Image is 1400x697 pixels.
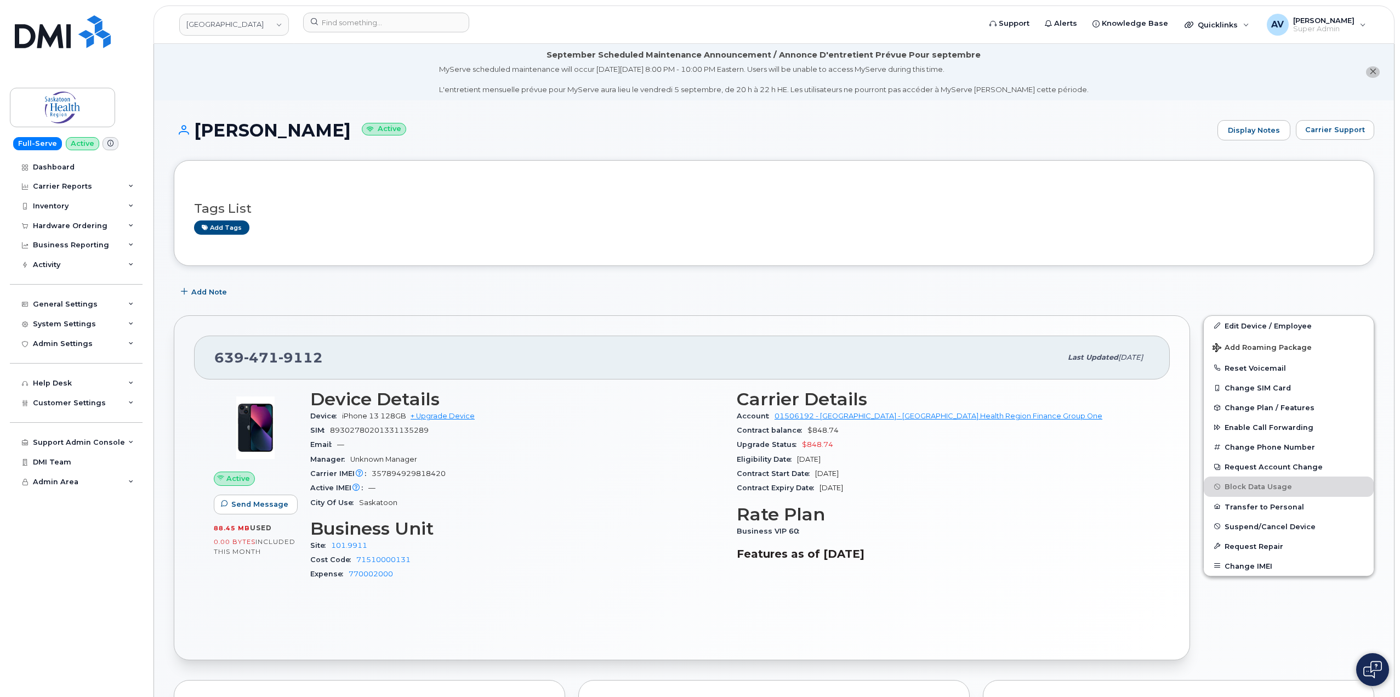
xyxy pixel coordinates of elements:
span: Add Roaming Package [1213,343,1312,354]
h3: Carrier Details [737,389,1150,409]
img: Open chat [1363,661,1382,678]
button: Reset Voicemail [1204,358,1374,378]
span: 88.45 MB [214,524,250,532]
span: 639 [214,349,323,366]
span: Change Plan / Features [1225,404,1314,412]
span: $848.74 [802,440,833,449]
span: Expense [310,570,349,578]
button: Block Data Usage [1204,477,1374,496]
button: Send Message [214,495,298,514]
span: Account [737,412,775,420]
span: City Of Use [310,498,359,507]
span: $848.74 [807,426,839,434]
span: Cost Code [310,556,356,564]
span: Eligibility Date [737,455,797,463]
span: Active IMEI [310,484,368,492]
h3: Business Unit [310,519,724,539]
div: September Scheduled Maintenance Announcement / Annonce D'entretient Prévue Pour septembre [547,49,981,61]
h1: [PERSON_NAME] [174,121,1212,140]
span: [DATE] [1118,353,1143,361]
span: used [250,524,272,532]
span: 0.00 Bytes [214,538,255,546]
span: Send Message [231,499,288,509]
span: Manager [310,455,350,463]
button: Add Note [174,282,236,302]
button: Carrier Support [1296,120,1374,140]
span: Email [310,440,337,449]
small: Active [362,123,406,135]
span: Contract balance [737,426,807,434]
a: + Upgrade Device [411,412,475,420]
span: included this month [214,537,295,556]
span: Enable Call Forwarding [1225,423,1313,432]
span: Upgrade Status [737,440,802,449]
span: 357894929818420 [372,469,446,478]
a: 101.9911 [331,541,367,549]
img: image20231002-4137094-11ngalm.jpeg [223,395,288,461]
span: Carrier Support [1305,124,1365,135]
div: MyServe scheduled maintenance will occur [DATE][DATE] 8:00 PM - 10:00 PM Eastern. Users will be u... [439,64,1089,95]
h3: Tags List [194,202,1354,216]
span: 9112 [278,349,323,366]
span: Contract Start Date [737,469,815,478]
span: Carrier IMEI [310,469,372,478]
span: SIM [310,426,330,434]
span: Saskatoon [359,498,397,507]
button: close notification [1366,66,1380,78]
span: [DATE] [797,455,821,463]
a: 01506192 - [GEOGRAPHIC_DATA] - [GEOGRAPHIC_DATA] Health Region Finance Group One [775,412,1102,420]
span: 471 [244,349,278,366]
span: iPhone 13 128GB [342,412,406,420]
a: Edit Device / Employee [1204,316,1374,336]
span: Unknown Manager [350,455,417,463]
span: Contract Expiry Date [737,484,819,492]
h3: Features as of [DATE] [737,547,1150,560]
button: Transfer to Personal [1204,497,1374,517]
button: Change Phone Number [1204,437,1374,457]
button: Change SIM Card [1204,378,1374,398]
a: Display Notes [1217,120,1290,141]
span: 89302780201331135289 [330,426,429,434]
span: Suspend/Cancel Device [1225,522,1316,530]
button: Request Repair [1204,536,1374,556]
span: Add Note [191,287,227,297]
span: Active [226,473,250,484]
span: Business VIP 60 [737,527,805,535]
button: Request Account Change [1204,457,1374,477]
button: Suspend/Cancel Device [1204,517,1374,536]
span: Site [310,541,331,549]
span: — [337,440,344,449]
button: Change IMEI [1204,556,1374,576]
a: Add tags [194,220,249,234]
button: Add Roaming Package [1204,336,1374,358]
span: Last updated [1068,353,1118,361]
a: 71510000131 [356,556,411,564]
span: Device [310,412,342,420]
h3: Device Details [310,389,724,409]
button: Change Plan / Features [1204,398,1374,417]
button: Enable Call Forwarding [1204,417,1374,437]
span: [DATE] [815,469,839,478]
h3: Rate Plan [737,505,1150,524]
a: 770002000 [349,570,393,578]
span: [DATE] [819,484,843,492]
span: — [368,484,375,492]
